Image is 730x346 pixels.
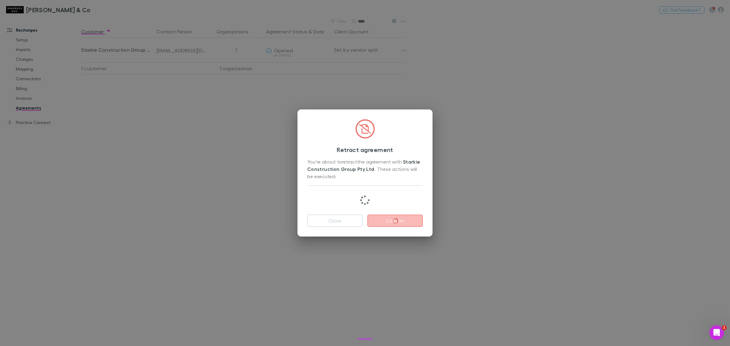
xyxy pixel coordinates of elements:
[722,325,727,330] span: 1
[307,159,422,172] strong: Starkie Construction Group Pty Ltd
[367,215,423,227] button: Confirm
[307,215,363,227] button: Close
[709,325,724,340] iframe: Intercom live chat
[355,119,375,139] img: svg%3e
[307,158,423,181] div: You’re about to retract the agreement with . These actions will be executed:
[307,146,423,153] h3: Retract agreement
